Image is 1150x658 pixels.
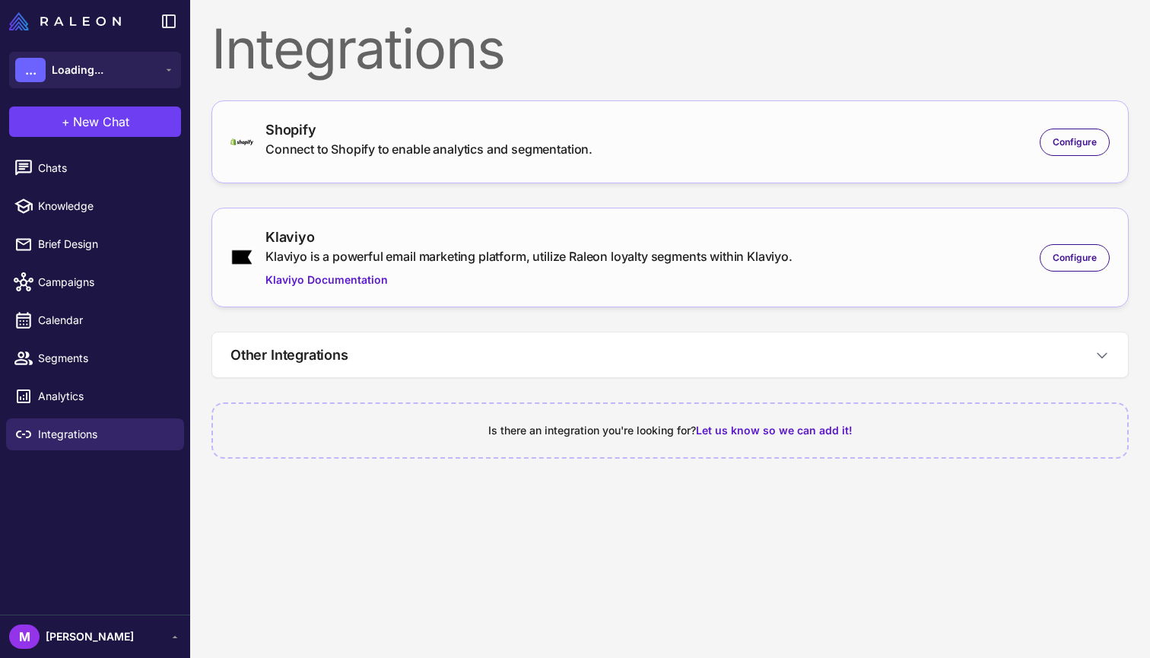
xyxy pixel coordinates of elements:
a: Campaigns [6,266,184,298]
a: Calendar [6,304,184,336]
a: Segments [6,342,184,374]
button: ...Loading... [9,52,181,88]
span: Configure [1053,135,1097,149]
a: Chats [6,152,184,184]
span: Analytics [38,388,172,405]
span: Brief Design [38,236,172,253]
div: M [9,625,40,649]
span: [PERSON_NAME] [46,628,134,645]
span: Chats [38,160,172,176]
span: Configure [1053,251,1097,265]
img: Raleon Logo [9,12,121,30]
span: Segments [38,350,172,367]
img: klaviyo.png [230,249,253,265]
span: Loading... [52,62,103,78]
div: Is there an integration you're looking for? [231,422,1109,439]
span: Calendar [38,312,172,329]
span: Campaigns [38,274,172,291]
div: ... [15,58,46,82]
a: Integrations [6,418,184,450]
a: Knowledge [6,190,184,222]
img: shopify-logo-primary-logo-456baa801ee66a0a435671082365958316831c9960c480451dd0330bcdae304f.svg [230,138,253,145]
a: Brief Design [6,228,184,260]
a: Klaviyo Documentation [265,272,793,288]
button: +New Chat [9,106,181,137]
a: Analytics [6,380,184,412]
span: Integrations [38,426,172,443]
div: Klaviyo is a powerful email marketing platform, utilize Raleon loyalty segments within Klaviyo. [265,247,793,265]
span: New Chat [73,113,129,131]
span: + [62,113,70,131]
button: Other Integrations [212,332,1128,377]
span: Let us know so we can add it! [696,424,853,437]
span: Knowledge [38,198,172,215]
div: Connect to Shopify to enable analytics and segmentation. [265,140,592,158]
div: Klaviyo [265,227,793,247]
h3: Other Integrations [230,345,348,365]
div: Shopify [265,119,592,140]
div: Integrations [211,21,1129,76]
